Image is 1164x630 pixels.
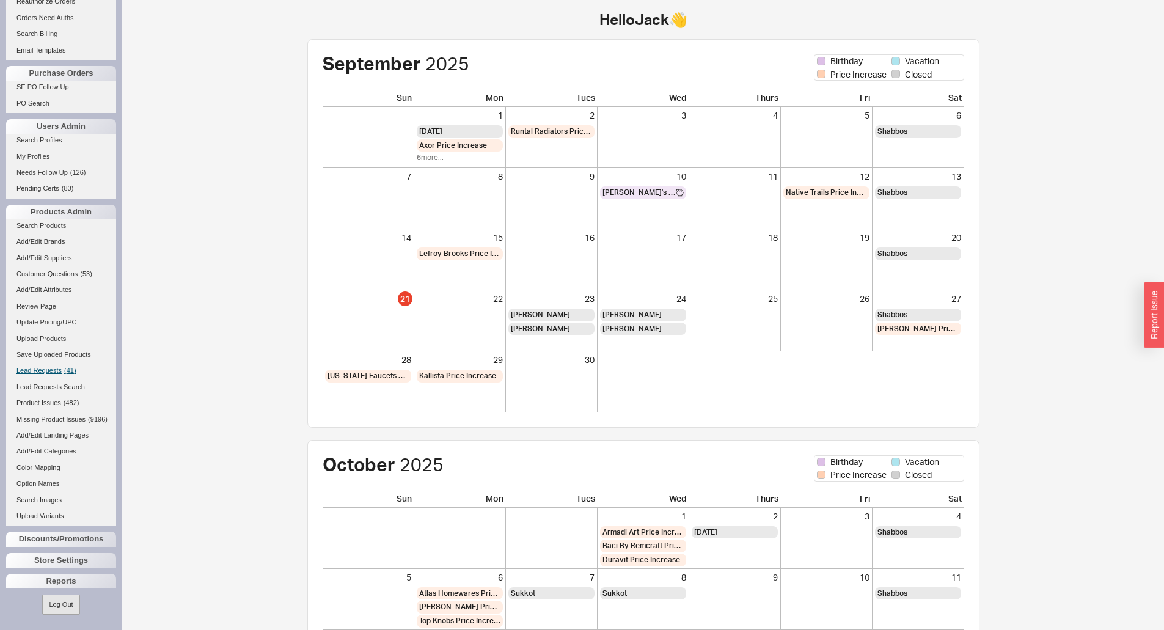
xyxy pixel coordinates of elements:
a: Upload Products [6,332,116,345]
span: Baci By Remcraft Price Increase [602,541,684,551]
div: 5 [783,109,869,122]
a: My Profiles [6,150,116,163]
div: Products Admin [6,205,116,219]
span: September [323,52,421,75]
div: 3 [783,510,869,522]
div: 7 [325,170,411,183]
a: Upload Variants [6,510,116,522]
div: Fri [781,493,873,508]
a: Add/Edit Categories [6,445,116,458]
div: 17 [600,232,686,244]
span: Shabbos [877,527,907,538]
a: Add/Edit Brands [6,235,116,248]
a: Missing Product Issues(9196) [6,413,116,426]
div: Purchase Orders [6,66,116,81]
div: 15 [417,232,503,244]
div: 2 [692,510,778,522]
div: 13 [875,170,961,183]
span: Birthday [830,456,863,468]
span: [PERSON_NAME]'s Birthday [602,188,676,198]
div: Sun [323,92,414,107]
div: Fri [781,92,873,107]
div: 25 [692,293,778,305]
div: Wed [598,92,689,107]
span: ( 80 ) [62,185,74,192]
span: Atlas Homewares Price Increase [419,588,500,599]
span: Missing Product Issues [16,416,86,423]
a: Customer Questions(53) [6,268,116,280]
span: Sukkot [511,588,535,599]
span: Shabbos [877,249,907,259]
div: Sun [323,493,414,508]
span: Price Increase [830,469,887,481]
span: Vacation [905,456,939,468]
span: 2025 [400,453,444,475]
span: Vacation [905,55,939,67]
div: 6 more... [417,153,503,163]
a: Needs Follow Up(126) [6,166,116,179]
div: 8 [600,571,686,584]
span: ( 41 ) [64,367,76,374]
div: 11 [692,170,778,183]
span: Shabbos [877,310,907,320]
div: 14 [325,232,411,244]
div: Users Admin [6,119,116,134]
a: Product Issues(482) [6,397,116,409]
span: Price Increase [830,68,887,81]
a: Add/Edit Landing Pages [6,429,116,442]
span: [DATE] [694,527,717,538]
div: 20 [875,232,961,244]
a: Save Uploaded Products [6,348,116,361]
div: 1 [600,510,686,522]
span: October [323,453,395,475]
div: Tues [506,92,598,107]
div: 4 [692,109,778,122]
span: ( 53 ) [80,270,92,277]
span: Lefroy Brooks Price Increase [419,249,500,259]
div: 6 [875,109,961,122]
a: PO Search [6,97,116,110]
div: 22 [417,293,503,305]
span: Shabbos [877,126,907,137]
span: Customer Questions [16,270,78,277]
div: 26 [783,293,869,305]
a: Color Mapping [6,461,116,474]
div: Thurs [689,493,781,508]
span: [PERSON_NAME] [602,310,662,320]
a: Add/Edit Suppliers [6,252,116,265]
span: Duravit Price Increase [602,555,680,565]
div: 2 [508,109,595,122]
div: 4 [875,510,961,522]
div: 6 [417,571,503,584]
h1: Hello Jack 👋 [258,12,1028,27]
span: Sukkot [602,588,627,599]
span: ( 482 ) [64,399,79,406]
div: 9 [508,170,595,183]
span: 2025 [425,52,469,75]
div: 28 [325,354,411,366]
span: Closed [905,469,932,481]
a: Search Products [6,219,116,232]
span: [PERSON_NAME] Price Increase [419,602,500,612]
div: Sat [873,493,964,508]
button: Log Out [42,595,79,615]
span: [PERSON_NAME] [511,324,570,334]
a: Option Names [6,477,116,490]
span: Birthday [830,55,863,67]
div: 10 [783,571,869,584]
span: Native Trails Price Increase [786,188,867,198]
a: SE PO Follow Up [6,81,116,93]
a: Search Billing [6,27,116,40]
span: [PERSON_NAME] [602,324,662,334]
div: Sat [873,92,964,107]
div: 27 [875,293,961,305]
a: Email Templates [6,44,116,57]
div: 1 [417,109,503,122]
a: Add/Edit Attributes [6,284,116,296]
a: Search Profiles [6,134,116,147]
span: Shabbos [877,188,907,198]
div: 18 [692,232,778,244]
a: Review Page [6,300,116,313]
div: 8 [417,170,503,183]
div: Mon [414,493,506,508]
